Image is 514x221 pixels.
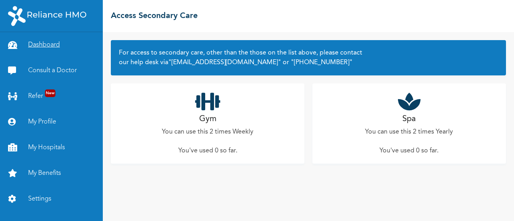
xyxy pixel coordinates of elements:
[8,6,86,26] img: RelianceHMO's Logo
[168,59,281,66] a: "[EMAIL_ADDRESS][DOMAIN_NAME]"
[365,127,453,137] p: You can use this 2 times Yearly
[111,10,198,22] h2: Access Secondary Care
[402,113,416,125] h2: Spa
[379,146,439,156] p: You've used 0 so far .
[119,48,498,67] h2: For access to secondary care, other than the those on the list above, please contact our help des...
[199,113,216,125] h2: Gym
[178,146,237,156] p: You've used 0 so far .
[289,59,353,66] a: "[PHONE_NUMBER]"
[45,89,55,97] span: New
[162,127,253,137] p: You can use this 2 times Weekly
